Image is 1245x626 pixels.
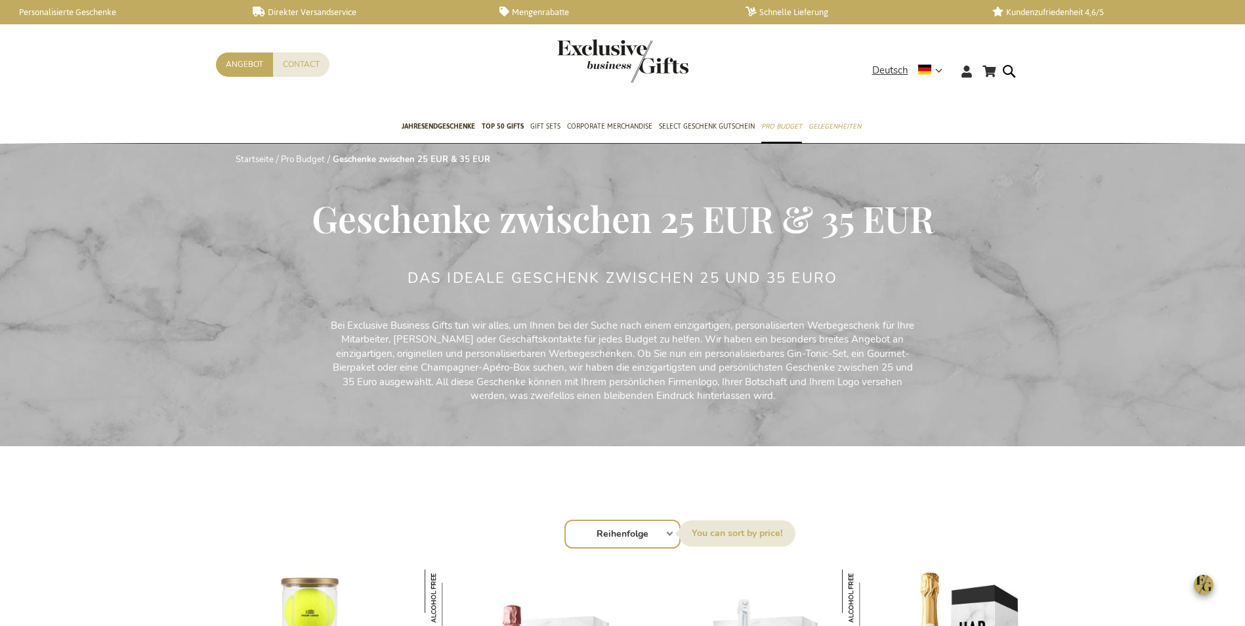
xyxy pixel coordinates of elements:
label: Sortieren nach [679,520,795,547]
span: Geschenke zwischen 25 EUR & 35 EUR [312,194,934,242]
span: Deutsch [872,63,908,78]
a: Personalisierte Geschenke [7,7,232,18]
span: Corporate Merchandise [567,119,652,133]
div: Deutsch [872,63,951,78]
p: Bei Exclusive Business Gifts tun wir alles, um Ihnen bei der Suche nach einem einzigartigen, pers... [327,319,918,404]
span: Pro Budget [761,119,802,133]
a: Mengenrabatte [499,7,725,18]
a: Pro Budget [281,154,325,165]
img: French Bloom 'Le Blanc' Alkoholfreies Schaumwein-Set [842,570,898,626]
a: Startseite [236,154,274,165]
span: Gelegenheiten [809,119,861,133]
a: Contact [273,52,329,77]
a: Angebot [216,52,273,77]
strong: Geschenke zwischen 25 EUR & 35 EUR [333,154,490,165]
img: Salzige Leckerbissen Box - French Bloom Le Rosé Klein [425,570,481,626]
a: Direkter Versandservice [253,7,478,18]
a: Schnelle Lieferung [746,7,971,18]
a: Kundenzufriedenheit 4,6/5 [992,7,1217,18]
a: store logo [557,39,623,83]
span: Select Geschenk Gutschein [659,119,755,133]
span: TOP 50 Gifts [482,119,524,133]
img: Exclusive Business gifts logo [557,39,688,83]
span: Gift Sets [530,119,560,133]
h2: Das ideale Geschenk zwischen 25 und 35 Euro [408,270,838,286]
span: Jahresendgeschenke [402,119,475,133]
